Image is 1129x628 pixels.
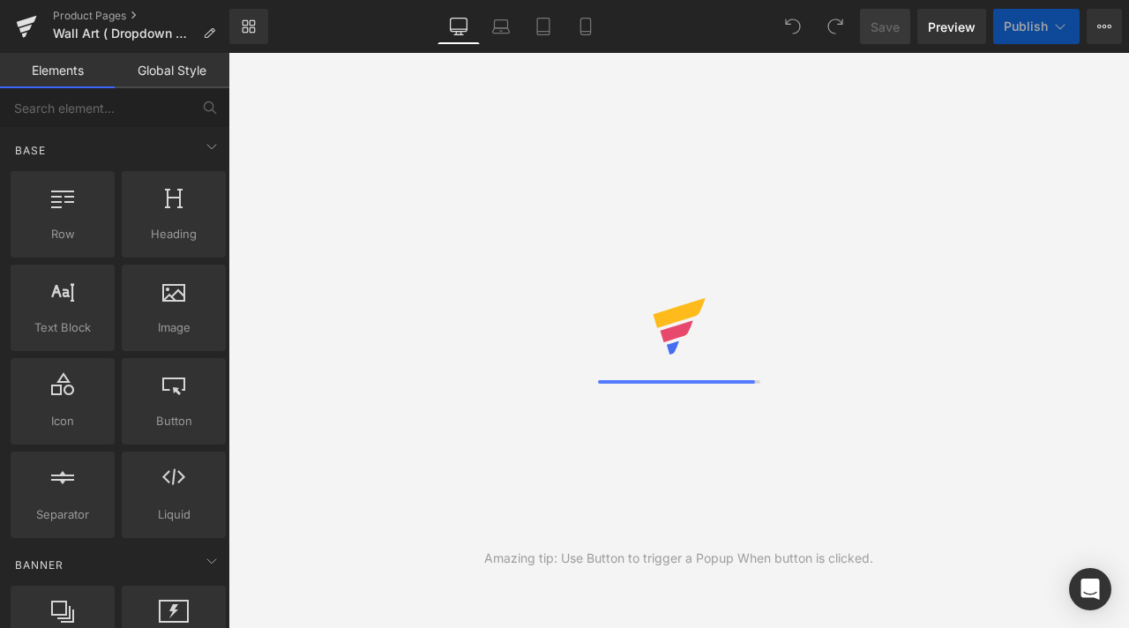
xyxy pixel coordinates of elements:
[127,505,221,524] span: Liquid
[871,18,900,36] span: Save
[13,557,65,573] span: Banner
[229,9,268,44] a: New Library
[522,9,564,44] a: Tablet
[484,549,873,568] div: Amazing tip: Use Button to trigger a Popup When button is clicked.
[127,225,221,243] span: Heading
[115,53,229,88] a: Global Style
[13,142,48,159] span: Base
[127,318,221,337] span: Image
[993,9,1080,44] button: Publish
[480,9,522,44] a: Laptop
[775,9,811,44] button: Undo
[53,9,229,23] a: Product Pages
[127,412,221,430] span: Button
[53,26,196,41] span: Wall Art ( Dropdown Options)
[917,9,986,44] a: Preview
[1069,568,1111,610] div: Open Intercom Messenger
[1004,19,1048,34] span: Publish
[16,225,109,243] span: Row
[1087,9,1122,44] button: More
[818,9,853,44] button: Redo
[16,318,109,337] span: Text Block
[564,9,607,44] a: Mobile
[16,412,109,430] span: Icon
[16,505,109,524] span: Separator
[928,18,976,36] span: Preview
[437,9,480,44] a: Desktop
